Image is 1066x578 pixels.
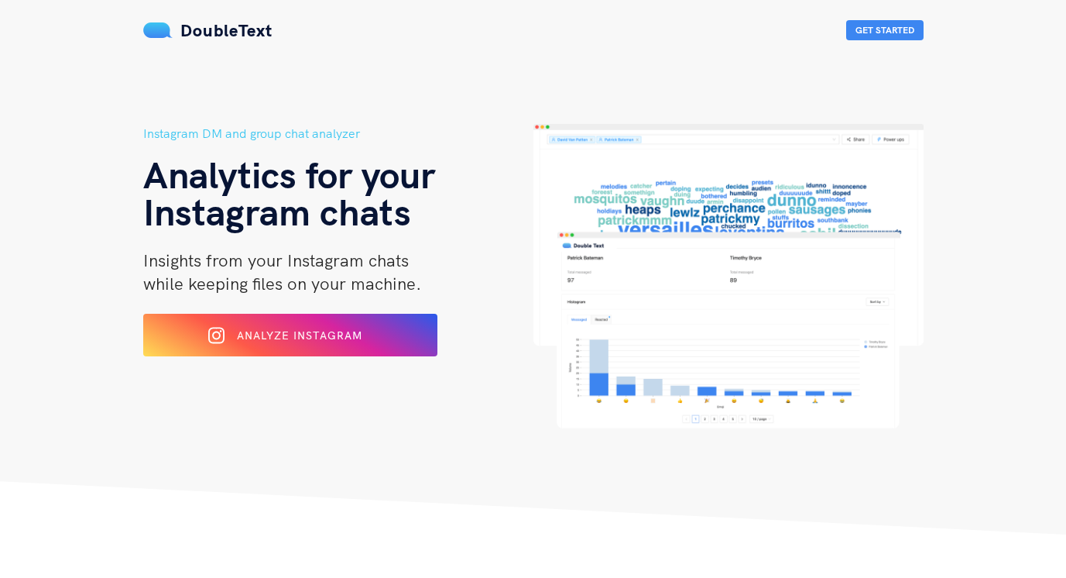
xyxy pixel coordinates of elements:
[143,334,437,348] a: Analyze Instagram
[533,124,924,428] img: hero
[143,314,437,356] button: Analyze Instagram
[143,188,411,235] span: Instagram chats
[143,151,435,198] span: Analytics for your
[143,273,421,294] span: while keeping files on your machine.
[237,329,362,342] span: Analyze Instagram
[846,20,924,40] button: Get Started
[180,19,272,41] span: DoubleText
[143,22,173,38] img: mS3x8y1f88AAAAABJRU5ErkJggg==
[143,249,409,271] span: Insights from your Instagram chats
[143,19,272,41] a: DoubleText
[143,124,533,143] h5: Instagram DM and group chat analyzer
